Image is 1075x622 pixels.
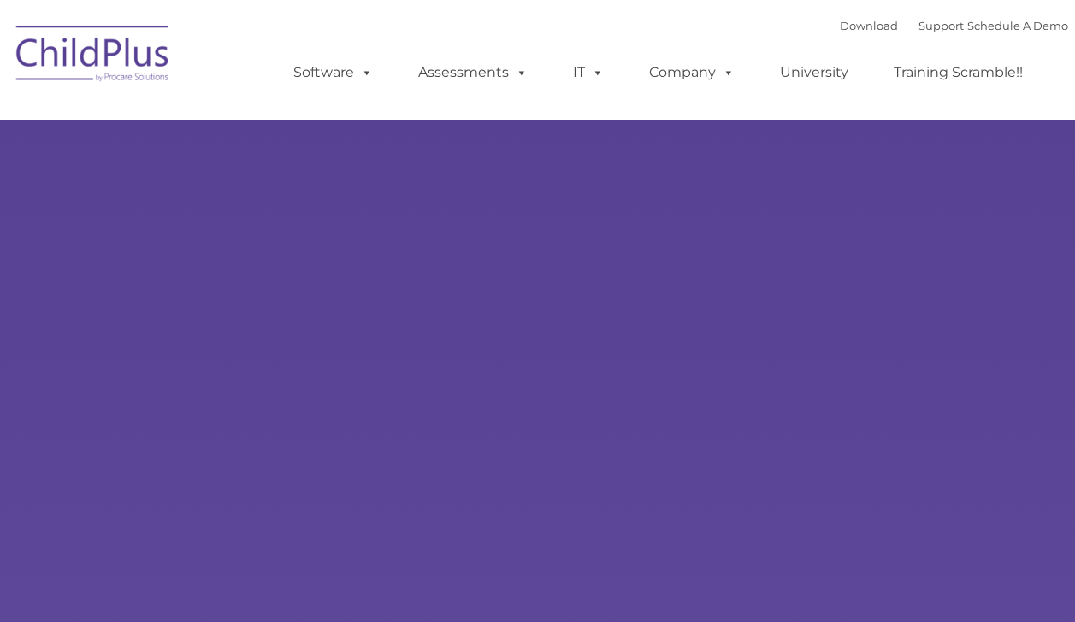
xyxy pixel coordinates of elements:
[763,56,865,90] a: University
[840,19,1068,32] font: |
[877,56,1040,90] a: Training Scramble!!
[8,14,179,99] img: ChildPlus by Procare Solutions
[840,19,898,32] a: Download
[276,56,390,90] a: Software
[632,56,752,90] a: Company
[967,19,1068,32] a: Schedule A Demo
[556,56,621,90] a: IT
[401,56,545,90] a: Assessments
[918,19,964,32] a: Support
